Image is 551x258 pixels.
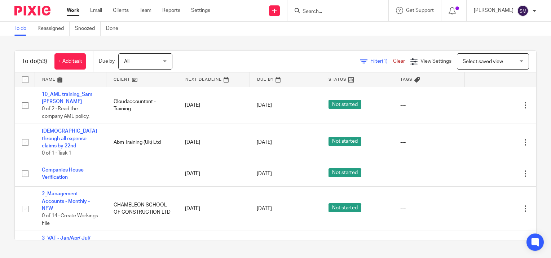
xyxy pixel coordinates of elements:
a: Reports [162,7,180,14]
a: Companies House Verification [42,168,84,180]
a: 3_VAT - Jan/Apr/ Jul/ Oct - PARTIAL EXEMPTION [42,236,91,255]
div: --- [400,205,458,212]
td: [DATE] [178,187,250,231]
span: [DATE] [257,140,272,145]
td: [DATE] [178,87,250,124]
a: To do [14,22,32,36]
a: 10_AML training_Sam [PERSON_NAME] [42,92,92,104]
h1: To do [22,58,47,65]
td: [DATE] [178,124,250,161]
span: Tags [400,77,413,81]
span: Not started [329,203,361,212]
span: [DATE] [257,103,272,108]
img: svg%3E [517,5,529,17]
a: Clients [113,7,129,14]
span: Get Support [406,8,434,13]
a: Work [67,7,79,14]
a: + Add task [54,53,86,70]
span: [DATE] [257,206,272,211]
td: Cloudaccountant - Training [106,87,178,124]
a: Settings [191,7,210,14]
span: [DATE] [257,171,272,176]
td: Abm Training (Uk) Ltd [106,124,178,161]
input: Search [302,9,367,15]
p: [PERSON_NAME] [474,7,513,14]
span: 0 of 14 · Create Workings File [42,213,98,226]
span: 0 of 2 · Read the company AML policy. [42,106,89,119]
span: Not started [329,168,361,177]
a: [DEMOGRAPHIC_DATA] through all expense claims by 22nd [42,129,97,148]
span: 0 of 1 · Task 1 [42,151,71,156]
td: [DATE] [178,161,250,186]
a: Done [106,22,124,36]
span: Not started [329,137,361,146]
div: --- [400,102,458,109]
a: Snoozed [75,22,101,36]
div: --- [400,139,458,146]
img: Pixie [14,6,50,15]
div: --- [400,170,458,177]
a: 2_Management Accounts - Monthly - NEW [42,191,90,211]
a: Team [140,7,151,14]
span: All [124,59,129,64]
a: Clear [393,59,405,64]
a: Email [90,7,102,14]
p: Due by [99,58,115,65]
span: (53) [37,58,47,64]
span: Select saved view [463,59,503,64]
span: Filter [370,59,393,64]
span: View Settings [420,59,451,64]
span: Not started [329,100,361,109]
span: (1) [382,59,388,64]
td: CHAMELEON SCHOOL OF CONSTRUCTION LTD [106,187,178,231]
a: Reassigned [38,22,70,36]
